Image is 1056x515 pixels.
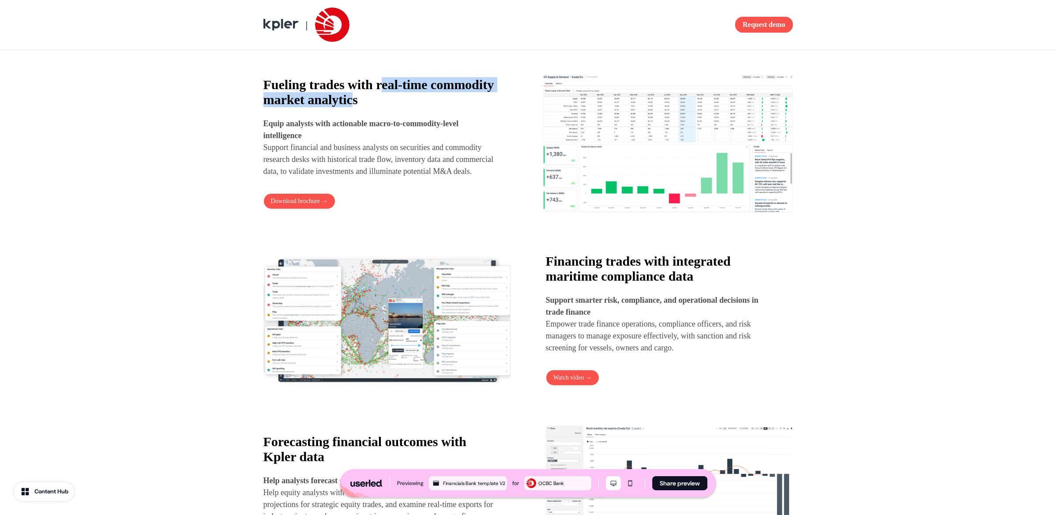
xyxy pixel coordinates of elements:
button: Desktop mode [606,476,621,490]
div: Content Hub [34,487,68,496]
strong: Equip analysts with actionable macro-to-commodity-level intelligence [263,119,459,140]
div: for [512,479,519,488]
button: Watch video → [546,370,600,386]
strong: Help analysts forecast outcomes for publicly traded firms [263,476,458,485]
button: Mobile mode [623,476,638,490]
button: Request demo [735,17,793,33]
div: Financials Bank template V2 [443,479,506,487]
button: Share preview [652,476,707,490]
button: Download brochure → [263,193,335,209]
span: | [306,19,308,30]
p: Support financial and business analysts on securities and commodity research desks with historica... [263,118,499,177]
strong: Support smarter risk, compliance, and operational decisions in trade finance [546,296,759,316]
div: Previewing [397,479,424,488]
strong: Forecasting financial outcomes with Kpler data [263,434,466,464]
div: OCBC Bank [538,479,590,487]
p: Empower trade finance operations, compliance officers, and risk managers to manage exposure effec... [546,294,777,354]
strong: Financing trades with integrated maritime compliance data [546,254,731,283]
button: Content Hub [14,482,74,501]
strong: Fueling trades with real-time commodity market analytics [263,77,494,107]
